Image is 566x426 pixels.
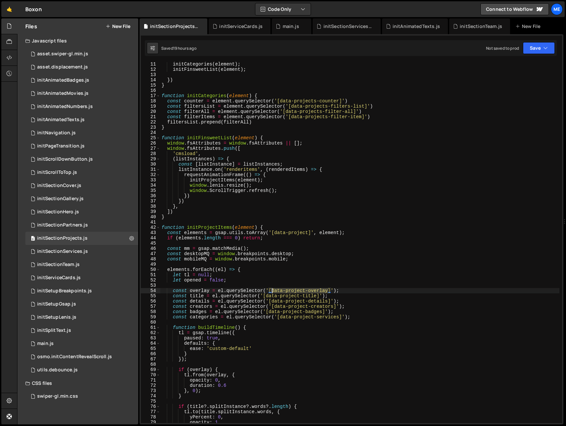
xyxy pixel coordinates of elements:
div: 27 [141,146,160,151]
div: osmo.initContentRevealScroll.js [37,354,112,360]
div: 34 [141,183,160,188]
div: 71 [141,378,160,383]
div: 45 [141,241,160,246]
div: 43 [141,230,160,235]
div: 77 [141,409,160,414]
div: 16666/45554.js [25,245,138,258]
a: Connect to Webflow [480,3,549,15]
div: 69 [141,367,160,372]
div: 65 [141,346,160,351]
div: initScrollDownButton.js [37,156,93,162]
div: 14 [141,77,160,83]
div: initServiceCards.js [219,23,263,30]
div: 16666/45498.js [25,232,138,245]
div: 16666/45574.js [25,271,138,284]
div: 58 [141,309,160,314]
div: initServiceCards.js [37,275,81,281]
div: 29 [141,156,160,162]
button: Code Only [255,3,311,15]
div: 36 [141,193,160,199]
div: 78 [141,414,160,420]
div: 13 [141,72,160,77]
div: 63 [141,335,160,341]
div: 47 [141,251,160,256]
div: 44 [141,235,160,241]
div: 16666/45459.js [25,284,138,298]
div: 16666/45543.js [25,205,138,219]
div: initNavigation.js [37,130,76,136]
div: 52 [141,278,160,283]
div: 54 [141,288,160,293]
div: 39 [141,209,160,214]
div: initSectionCover.js [37,183,81,189]
div: New File [515,23,543,30]
div: CSS files [17,377,138,390]
div: 16666/45464.js [25,87,138,100]
div: 12 [141,67,160,72]
div: 16666/45471.js [25,363,138,377]
div: main.js [37,341,54,347]
div: 16666/45463.js [25,126,138,140]
div: 17 [141,93,160,98]
div: 16666/45559.css [25,390,138,403]
div: 76 [141,404,160,409]
a: Me [551,3,563,15]
div: 25 [141,135,160,141]
div: 53 [141,283,160,288]
div: Not saved to prod [486,45,519,51]
div: 61 [141,325,160,330]
div: 64 [141,341,160,346]
div: 70 [141,372,160,378]
div: 16666/45457.js [25,337,138,350]
button: New File [106,24,130,29]
div: 46 [141,246,160,251]
div: 60 [141,320,160,325]
div: 16666/45560.js [25,47,138,61]
div: 19 hours ago [173,45,196,51]
div: 75 [141,399,160,404]
div: Boxon [25,5,42,13]
div: 33 [141,177,160,183]
h2: Files [25,23,37,30]
div: 31 [141,167,160,172]
div: 16666/45474.js [25,192,138,205]
div: 19 [141,104,160,109]
div: 37 [141,199,160,204]
div: 38 [141,204,160,209]
div: 56 [141,299,160,304]
div: initAnimatedBadges.js [37,77,89,83]
div: initSectionTeam.js [460,23,502,30]
div: 15 [141,83,160,88]
div: initSectionGallery.js [37,196,84,202]
div: 67 [141,357,160,362]
div: asset.displacement.js [37,64,88,70]
div: 57 [141,304,160,309]
button: Save [523,42,555,54]
div: 16666/45519.js [25,113,138,126]
div: 68 [141,362,160,367]
div: initSectionServices.js [323,23,373,30]
div: 49 [141,262,160,267]
div: 16666/45469.js [25,61,138,74]
div: 66 [141,351,160,357]
div: Saved [161,45,196,51]
div: 50 [141,267,160,272]
div: 26 [141,141,160,146]
div: 16666/45468.js [25,179,138,192]
div: initSectionProjects.js [150,23,199,30]
div: initAnimatedTexts.js [393,23,440,30]
div: 41 [141,220,160,225]
div: 79 [141,420,160,425]
div: initSplitText.js [37,328,71,333]
div: 55 [141,293,160,299]
div: initSectionTeam.js [37,262,80,268]
div: 16666/45475.js [25,324,138,337]
div: 72 [141,383,160,388]
div: 16666/45460.js [25,311,138,324]
div: 16666/45552.js [25,219,138,232]
div: initScrollToTop.js [37,170,77,175]
div: initSectionHero.js [37,209,79,215]
div: 20 [141,109,160,114]
div: utils.debounce.js [37,367,78,373]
